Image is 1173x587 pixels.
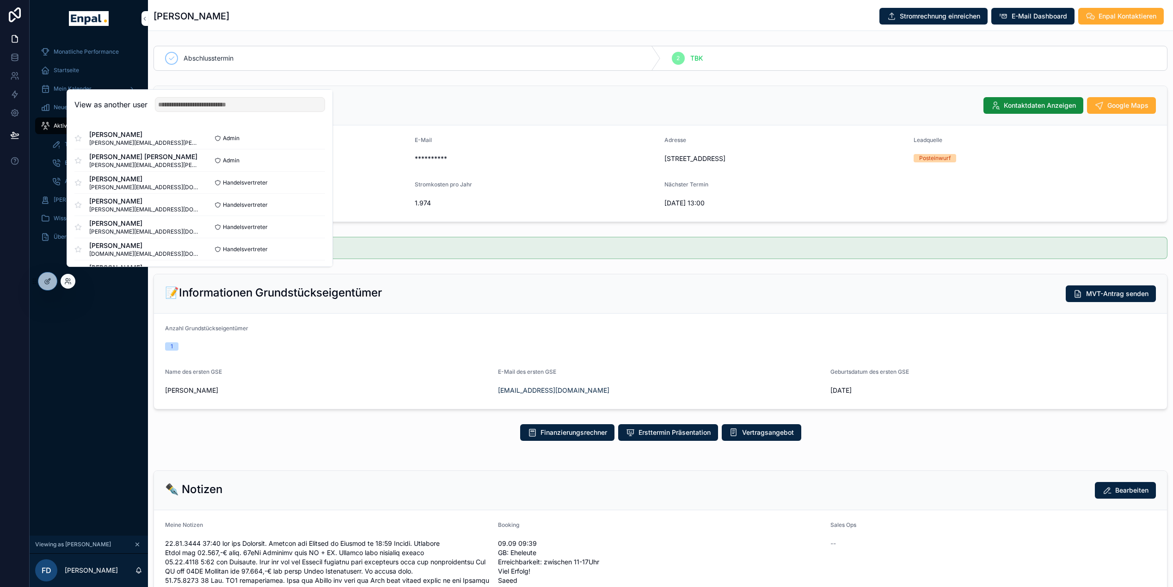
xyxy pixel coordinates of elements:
[639,428,711,437] span: Ersttermin Präsentation
[89,130,200,139] span: [PERSON_NAME]
[89,197,200,206] span: [PERSON_NAME]
[54,233,81,241] span: Über mich
[35,99,142,116] a: Neue Kunden
[498,386,609,395] a: [EMAIL_ADDRESS][DOMAIN_NAME]
[35,62,142,79] a: Startseite
[89,263,200,272] span: [PERSON_NAME]
[35,192,142,208] a: [PERSON_NAME]
[914,136,942,143] span: Leadquelle
[498,539,823,585] span: 09.09 09:39 GB: Eheleute Erreichbarkeit: zwischen 11-17Uhr Viel Erfolg! Saeed
[223,223,268,231] span: Handelsvertreter
[664,181,708,188] span: Nächster Termin
[664,136,686,143] span: Adresse
[35,43,142,60] a: Monatliche Performance
[830,521,856,528] span: Sales Ops
[830,539,836,548] span: --
[1086,289,1148,298] span: MVT-Antrag senden
[54,215,103,222] span: Wissensdatenbank
[30,37,148,257] div: scrollable content
[89,184,200,191] span: [PERSON_NAME][EMAIL_ADDRESS][DOMAIN_NAME]
[415,198,657,208] span: 1.974
[35,541,111,548] span: Viewing as [PERSON_NAME]
[830,386,1156,395] span: [DATE]
[1087,97,1156,114] button: Google Maps
[54,48,119,56] span: Monatliche Performance
[1107,101,1148,110] span: Google Maps
[983,97,1083,114] button: Kontaktdaten Anzeigen
[1078,8,1164,25] button: Enpal Kontaktieren
[46,154,142,171] a: Ersttermine buchen
[165,325,248,332] span: Anzahl Grundstückseigentümer
[664,198,907,208] span: [DATE] 13:00
[54,196,98,204] span: [PERSON_NAME]
[89,152,200,161] span: [PERSON_NAME] [PERSON_NAME]
[223,246,268,253] span: Handelsvertreter
[69,11,108,26] img: App logo
[498,368,556,375] span: E-Mail des ersten GSE
[42,565,51,576] span: FD
[520,424,614,441] button: Finanzierungsrechner
[172,245,1160,251] h5: MVT-Antrag bereits versendet
[65,566,118,575] p: [PERSON_NAME]
[89,241,200,250] span: [PERSON_NAME]
[223,157,240,164] span: Admin
[498,521,519,528] span: Booking
[65,178,132,185] span: Abschlusstermine buchen
[1012,12,1067,21] span: E-Mail Dashboard
[919,154,951,162] div: Posteinwurf
[1115,486,1148,495] span: Bearbeiten
[35,229,142,245] a: Über mich
[184,54,233,63] span: Abschlusstermin
[165,482,222,497] h2: ✒️ Notizen
[165,368,222,375] span: Name des ersten GSE
[618,424,718,441] button: Ersttermin Präsentation
[722,424,801,441] button: Vertragsangebot
[89,228,200,235] span: [PERSON_NAME][EMAIL_ADDRESS][DOMAIN_NAME]
[46,136,142,153] a: To-Do's beantworten
[35,210,142,227] a: Wissensdatenbank
[89,206,200,213] span: [PERSON_NAME][EMAIL_ADDRESS][DOMAIN_NAME]
[830,368,909,375] span: Geburtsdatum des ersten GSE
[900,12,980,21] span: Stromrechnung einreichen
[46,173,142,190] a: Abschlusstermine buchen
[676,55,680,62] span: 2
[415,181,472,188] span: Stromkosten pro Jahr
[171,342,173,351] div: 1
[54,122,92,130] span: Aktive Kunden
[54,104,89,111] span: Neue Kunden
[1095,482,1156,499] button: Bearbeiten
[1066,285,1156,302] button: MVT-Antrag senden
[879,8,988,25] button: Stromrechnung einreichen
[742,428,794,437] span: Vertragsangebot
[415,136,432,143] span: E-Mail
[65,159,116,167] span: Ersttermine buchen
[690,54,703,63] span: TBK
[89,139,200,147] span: [PERSON_NAME][EMAIL_ADDRESS][PERSON_NAME][DOMAIN_NAME]
[89,219,200,228] span: [PERSON_NAME]
[89,250,200,258] span: [DOMAIN_NAME][EMAIL_ADDRESS][DOMAIN_NAME]
[89,174,200,184] span: [PERSON_NAME]
[991,8,1075,25] button: E-Mail Dashboard
[165,521,203,528] span: Meine Notizen
[154,10,229,23] h1: [PERSON_NAME]
[223,179,268,186] span: Handelsvertreter
[165,285,382,300] h2: 📝Informationen Grundstückseigentümer
[35,117,142,134] a: Aktive Kunden
[165,386,491,395] span: [PERSON_NAME]
[540,428,607,437] span: Finanzierungsrechner
[54,67,79,74] span: Startseite
[1099,12,1156,21] span: Enpal Kontaktieren
[65,141,121,148] span: To-Do's beantworten
[89,161,200,169] span: [PERSON_NAME][EMAIL_ADDRESS][PERSON_NAME][DOMAIN_NAME]
[35,80,142,97] a: Mein Kalender
[223,201,268,209] span: Handelsvertreter
[1004,101,1076,110] span: Kontaktdaten Anzeigen
[54,85,92,93] span: Mein Kalender
[223,135,240,142] span: Admin
[74,99,147,110] h2: View as another user
[664,154,907,163] span: [STREET_ADDRESS]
